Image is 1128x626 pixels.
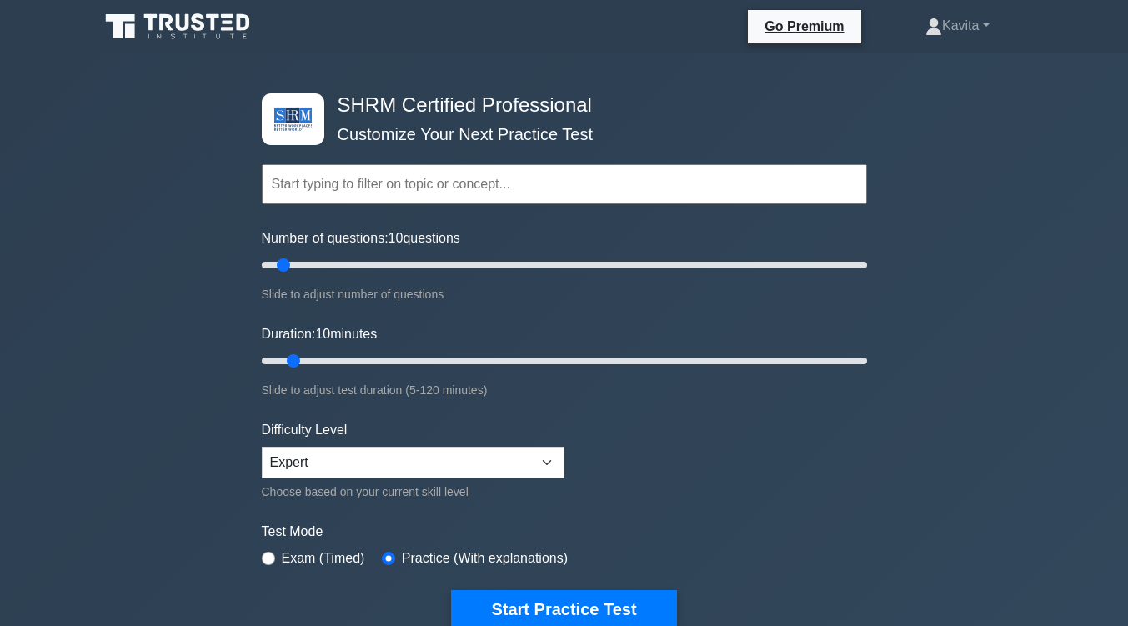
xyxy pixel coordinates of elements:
[389,231,404,245] span: 10
[262,284,867,304] div: Slide to adjust number of questions
[262,380,867,400] div: Slide to adjust test duration (5-120 minutes)
[262,522,867,542] label: Test Mode
[262,482,564,502] div: Choose based on your current skill level
[262,164,867,204] input: Start typing to filter on topic or concept...
[402,548,568,568] label: Practice (With explanations)
[282,548,365,568] label: Exam (Timed)
[885,9,1030,43] a: Kavita
[262,420,348,440] label: Difficulty Level
[315,327,330,341] span: 10
[262,324,378,344] label: Duration: minutes
[755,16,854,37] a: Go Premium
[262,228,460,248] label: Number of questions: questions
[331,93,785,118] h4: SHRM Certified Professional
